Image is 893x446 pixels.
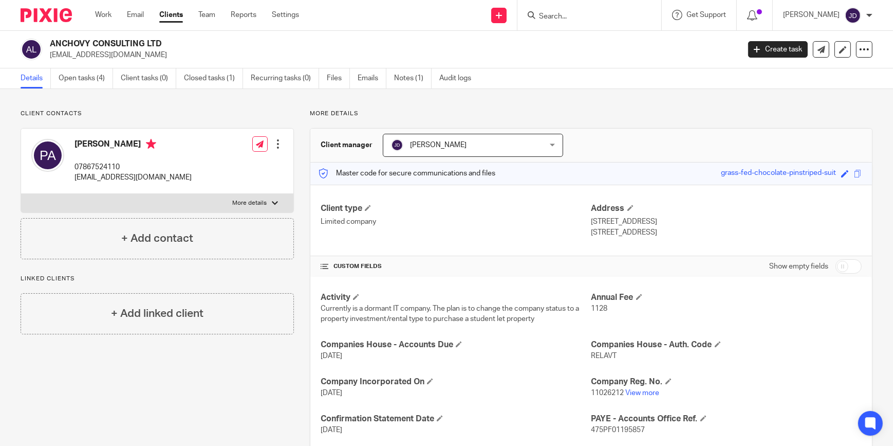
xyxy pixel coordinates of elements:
span: [DATE] [321,389,342,397]
h4: + Add contact [121,230,193,246]
p: Limited company [321,217,591,227]
span: [DATE] [321,352,342,360]
a: Recurring tasks (0) [251,68,319,88]
h4: Confirmation Statement Date [321,414,591,424]
a: Work [95,10,111,20]
i: Primary [146,139,156,149]
span: Currently is a dormant IT company. The plan is to change the company status to a property investm... [321,305,579,323]
div: grass-fed-chocolate-pinstriped-suit [721,168,836,180]
span: 11026212 [591,389,624,397]
a: Clients [159,10,183,20]
p: Linked clients [21,275,294,283]
p: [EMAIL_ADDRESS][DOMAIN_NAME] [75,172,192,183]
h4: Companies House - Auth. Code [591,340,862,350]
a: Notes (1) [394,68,432,88]
img: svg%3E [845,7,861,24]
a: Settings [272,10,299,20]
p: [STREET_ADDRESS] [591,227,862,238]
p: [STREET_ADDRESS] [591,217,862,227]
h4: CUSTOM FIELDS [321,262,591,271]
a: Closed tasks (1) [184,68,243,88]
a: Details [21,68,51,88]
input: Search [538,12,630,22]
a: Audit logs [439,68,479,88]
p: Master code for secure communications and files [318,168,495,179]
h2: ANCHOVY CONSULTING LTD [50,39,596,49]
h4: Companies House - Accounts Due [321,340,591,350]
p: 07867524110 [75,162,192,172]
span: Get Support [686,11,726,19]
h4: [PERSON_NAME] [75,139,192,152]
a: Team [198,10,215,20]
img: svg%3E [21,39,42,60]
span: 1128 [591,305,608,312]
h4: + Add linked client [111,306,203,322]
label: Show empty fields [769,261,828,272]
h4: Client type [321,203,591,214]
p: [PERSON_NAME] [783,10,840,20]
p: More details [310,110,872,118]
a: Open tasks (4) [59,68,113,88]
p: More details [232,199,267,207]
h4: Address [591,203,862,214]
img: svg%3E [31,139,64,172]
h4: PAYE - Accounts Office Ref. [591,414,862,424]
h4: Company Reg. No. [591,377,862,387]
a: Email [127,10,144,20]
span: 475PF01195857 [591,426,645,434]
span: [PERSON_NAME] [410,141,467,149]
span: [DATE] [321,426,342,434]
a: Files [327,68,350,88]
p: Client contacts [21,110,294,118]
a: Create task [748,41,808,58]
a: View more [626,389,660,397]
h4: Annual Fee [591,292,862,303]
h4: Activity [321,292,591,303]
a: Client tasks (0) [121,68,176,88]
img: Pixie [21,8,72,22]
a: Reports [231,10,256,20]
p: [EMAIL_ADDRESS][DOMAIN_NAME] [50,50,733,60]
span: RELAVT [591,352,617,360]
img: svg%3E [391,139,403,151]
a: Emails [358,68,386,88]
h3: Client manager [321,140,373,150]
h4: Company Incorporated On [321,377,591,387]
